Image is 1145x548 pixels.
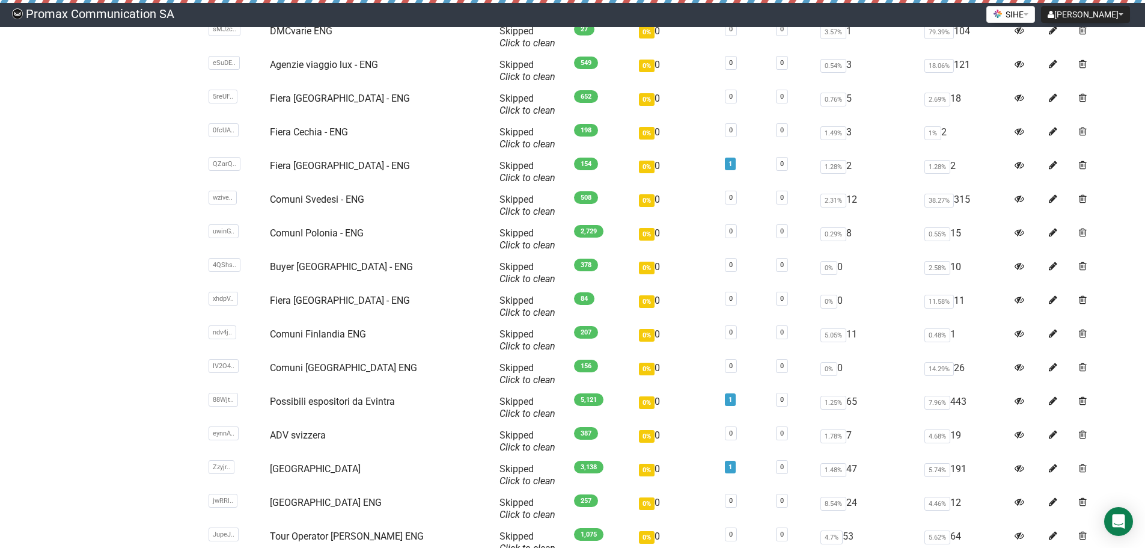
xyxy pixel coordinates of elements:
a: 0 [729,59,733,67]
span: 88Wjt.. [209,393,238,407]
a: Click to clean [499,442,555,453]
span: 1% [924,126,941,140]
a: 0 [729,328,733,336]
td: 19 [920,425,1010,458]
td: 0 [634,155,720,189]
span: 0% [639,161,655,173]
span: 1.48% [820,463,846,477]
td: 3 [816,54,920,88]
a: 0 [780,531,784,538]
a: Click to clean [499,408,555,419]
a: 1 [728,160,732,168]
a: 0 [729,497,733,505]
a: 0 [780,59,784,67]
span: 0% [820,261,837,275]
td: 1 [920,324,1010,357]
span: Skipped [499,328,555,352]
td: 315 [920,189,1010,223]
td: 3 [816,122,920,155]
span: 2.58% [924,261,950,275]
div: Open Intercom Messenger [1104,507,1133,536]
a: Click to clean [499,138,555,150]
span: 4.46% [924,497,950,511]
span: 5,121 [574,393,603,406]
td: 191 [920,458,1010,492]
span: 0% [639,531,655,544]
td: 15 [920,223,1010,256]
span: 0.55% [924,227,950,241]
span: Skipped [499,59,555,82]
a: 0 [729,531,733,538]
span: jwRRl.. [209,494,237,508]
a: Possibili espositori da Evintra [270,396,395,407]
a: Tour Operator [PERSON_NAME] ENG [270,531,424,542]
span: 257 [574,494,598,507]
button: SIHE [986,6,1035,23]
a: ADV svizzera [270,429,326,441]
span: 1.28% [820,160,846,174]
span: 11.58% [924,295,954,309]
a: Fiera Cechia - ENG [270,126,348,138]
a: 0 [729,261,733,269]
span: 154 [574,158,598,170]
span: Skipped [499,160,555,183]
a: Comuni Svedesi - ENG [270,194,364,205]
td: 0 [634,458,720,492]
span: 5.05% [820,328,846,342]
span: 0.54% [820,59,846,73]
span: 4QShs.. [209,258,240,272]
span: wzive.. [209,191,237,205]
span: eSuDE.. [209,56,240,70]
a: 0 [780,261,784,269]
a: 0 [729,227,733,235]
a: 0 [780,429,784,437]
img: 88c7fc33e09b74c4e8267656e4bfd945 [12,8,23,19]
a: Comuni [GEOGRAPHIC_DATA] ENG [270,362,417,374]
a: Click to clean [499,475,555,487]
a: Agenzie viaggio lux - ENG [270,59,378,70]
span: 5.62% [924,531,950,544]
td: 0 [634,88,720,122]
a: 0 [780,295,784,303]
td: 0 [634,223,720,256]
td: 0 [634,391,720,425]
td: 18 [920,88,1010,122]
span: 7.96% [924,396,950,410]
span: 1.25% [820,396,846,410]
span: 0% [820,362,837,376]
span: 8.54% [820,497,846,511]
span: 5.74% [924,463,950,477]
a: DMCvarie ENG [270,25,332,37]
span: 549 [574,57,598,69]
td: 0 [816,256,920,290]
span: 1.28% [924,160,950,174]
td: 0 [816,357,920,391]
a: Click to clean [499,105,555,116]
span: 0% [639,262,655,274]
span: QZarQ.. [209,157,240,171]
td: 12 [816,189,920,223]
span: 0% [639,396,655,409]
td: 0 [634,256,720,290]
button: [PERSON_NAME] [1041,6,1130,23]
a: 0 [780,93,784,100]
span: 0fcUA.. [209,123,239,137]
a: Click to clean [499,239,555,251]
td: 10 [920,256,1010,290]
span: 508 [574,191,598,204]
span: JupeJ.. [209,528,239,541]
span: 1.78% [820,429,846,443]
td: 5 [816,88,920,122]
td: 0 [634,425,720,458]
span: 387 [574,427,598,440]
td: 0 [634,324,720,357]
td: 121 [920,54,1010,88]
span: Skipped [499,497,555,520]
span: 38.27% [924,194,954,208]
td: 0 [634,122,720,155]
span: 378 [574,259,598,271]
span: Skipped [499,194,555,217]
td: 2 [920,122,1010,155]
td: 0 [634,492,720,526]
td: 7 [816,425,920,458]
